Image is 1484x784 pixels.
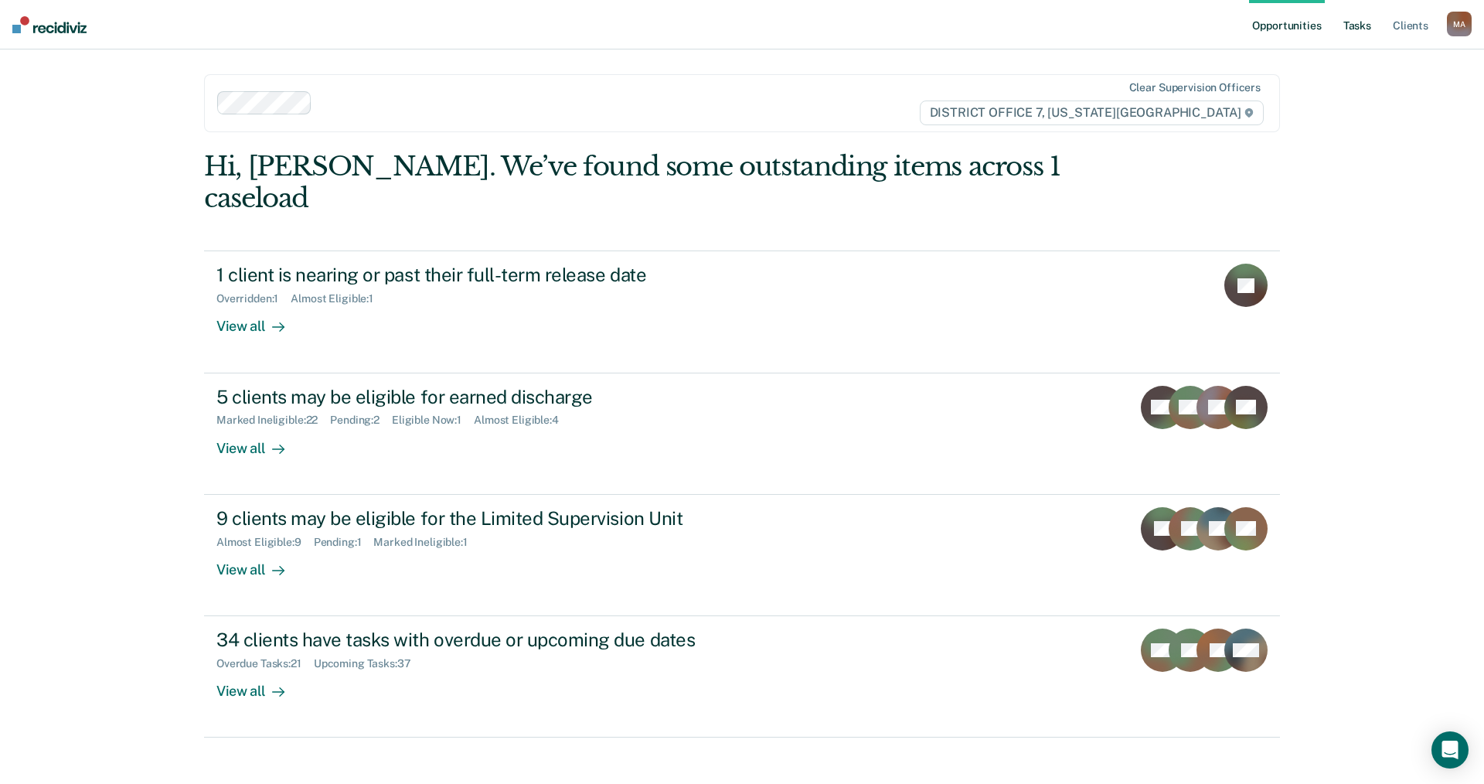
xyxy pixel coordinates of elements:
[204,616,1280,738] a: 34 clients have tasks with overdue or upcoming due datesOverdue Tasks:21Upcoming Tasks:37View all
[1447,12,1472,36] div: M A
[204,151,1065,214] div: Hi, [PERSON_NAME]. We’ve found some outstanding items across 1 caseload
[216,264,759,286] div: 1 client is nearing or past their full-term release date
[216,427,303,457] div: View all
[204,373,1280,495] a: 5 clients may be eligible for earned dischargeMarked Ineligible:22Pending:2Eligible Now:1Almost E...
[216,414,330,427] div: Marked Ineligible : 22
[216,657,314,670] div: Overdue Tasks : 21
[216,507,759,530] div: 9 clients may be eligible for the Limited Supervision Unit
[216,386,759,408] div: 5 clients may be eligible for earned discharge
[12,16,87,33] img: Recidiviz
[474,414,571,427] div: Almost Eligible : 4
[204,495,1280,616] a: 9 clients may be eligible for the Limited Supervision UnitAlmost Eligible:9Pending:1Marked Inelig...
[204,251,1280,373] a: 1 client is nearing or past their full-term release dateOverridden:1Almost Eligible:1View all
[216,629,759,651] div: 34 clients have tasks with overdue or upcoming due dates
[330,414,392,427] div: Pending : 2
[216,292,291,305] div: Overridden : 1
[291,292,386,305] div: Almost Eligible : 1
[1431,731,1469,769] div: Open Intercom Messenger
[1129,81,1261,94] div: Clear supervision officers
[216,536,314,549] div: Almost Eligible : 9
[216,548,303,578] div: View all
[920,101,1264,125] span: DISTRICT OFFICE 7, [US_STATE][GEOGRAPHIC_DATA]
[216,305,303,336] div: View all
[314,657,424,670] div: Upcoming Tasks : 37
[216,670,303,700] div: View all
[314,536,374,549] div: Pending : 1
[392,414,474,427] div: Eligible Now : 1
[1447,12,1472,36] button: MA
[373,536,479,549] div: Marked Ineligible : 1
